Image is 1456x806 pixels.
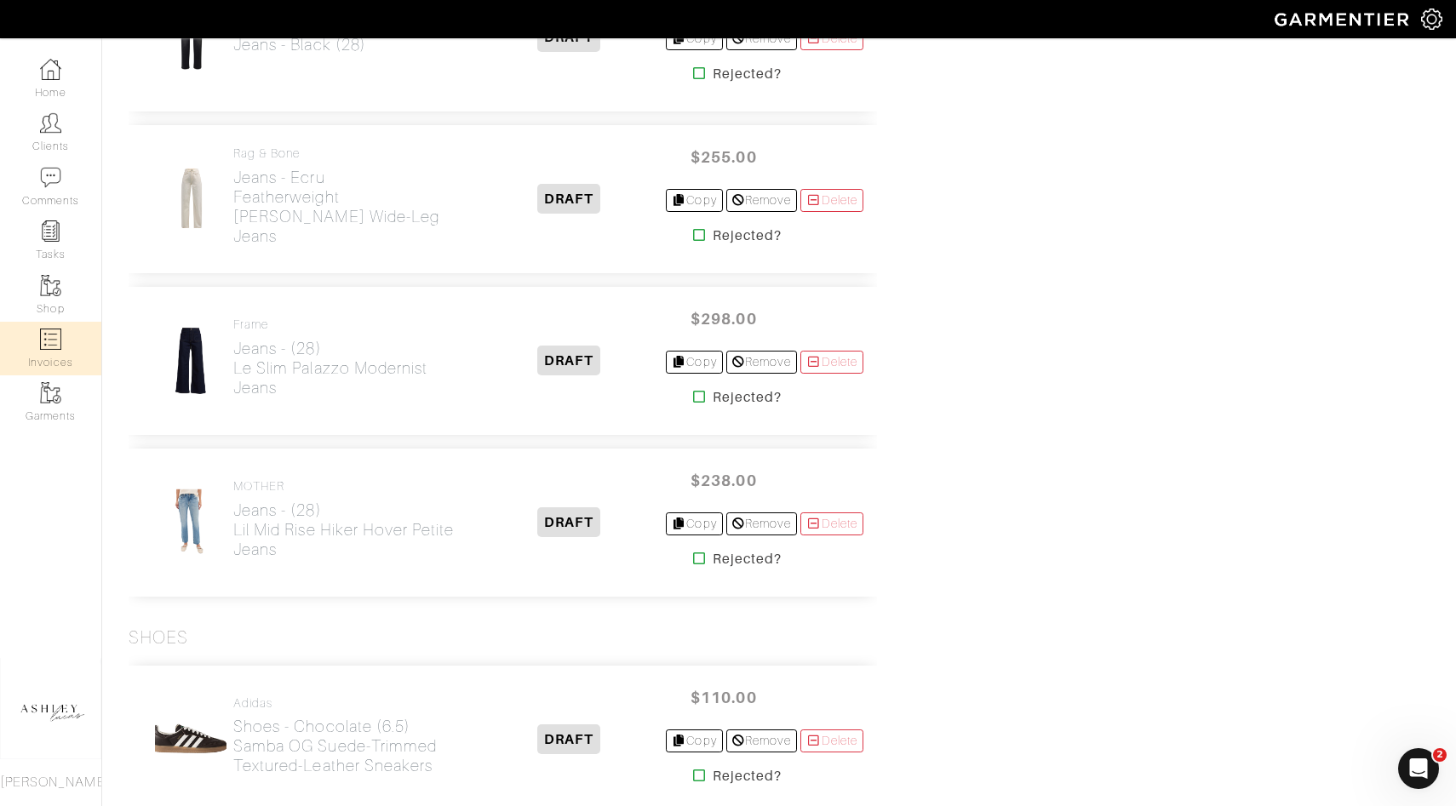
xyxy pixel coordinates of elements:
[233,146,473,246] a: Rag & Bone Jeans - EcruFeatherweight [PERSON_NAME] Wide-Leg Jeans
[163,325,218,397] img: 7WVHTyx5conL81QJur8w21Q6
[537,184,599,214] span: DRAFT
[40,220,61,242] img: reminder-icon-8004d30b9f0a5d33ae49ab947aed9ed385cf756f9e5892f1edd6e32f2345188e.png
[233,479,473,494] h4: MOTHER
[1266,4,1421,34] img: garmentier-logo-header-white-b43fb05a5012e4ada735d5af1a66efaba907eab6374d6393d1fbf88cb4ef424d.png
[233,146,473,161] h4: Rag & Bone
[168,163,215,235] img: xZUvuKwCn5eeRzmCQkTHfnCd
[233,168,473,246] h2: Jeans - Ecru Featherweight [PERSON_NAME] Wide-Leg Jeans
[40,112,61,134] img: clients-icon-6bae9207a08558b7cb47a8932f037763ab4055f8c8b6bfacd5dc20c3e0201464.png
[666,729,723,752] a: Copy
[713,64,782,84] strong: Rejected?
[233,717,473,775] h2: Shoes - Chocolate (6.5) Samba OG suede-trimmed textured-leather sneakers
[800,27,863,50] a: Delete
[726,512,797,535] a: Remove
[800,351,863,374] a: Delete
[713,387,782,408] strong: Rejected?
[673,679,775,716] span: $110.00
[726,189,797,212] a: Remove
[666,351,723,374] a: Copy
[1433,748,1447,762] span: 2
[800,189,863,212] a: Delete
[233,35,366,54] h2: Jeans - Black (28)
[233,696,473,711] h4: Adidas
[800,729,863,752] a: Delete
[174,487,209,558] img: Jd9JxM5xszA1sCp9ogXBWTmC
[129,627,188,649] h3: Shoes
[666,27,723,50] a: Copy
[144,704,237,775] img: f66uL89s9hwL5x6wSjmJjM2C
[233,500,473,559] h2: Jeans - (28) Lil Mid Rise Hiker Hover Petite Jeans
[233,317,473,397] a: Frame Jeans - (28)Le Slim Palazzo Modernist Jeans
[537,507,599,537] span: DRAFT
[726,27,797,50] a: Remove
[713,226,782,246] strong: Rejected?
[40,382,61,403] img: garments-icon-b7da505a4dc4fd61783c78ac3ca0ef83fa9d6f193b1c9dc38574b1d14d53ca28.png
[713,549,782,569] strong: Rejected?
[40,167,61,188] img: comment-icon-a0a6a9ef722e966f86d9cbdc48e553b5cf19dbc54f86b18d962a5391bc8f6eb6.png
[40,329,61,350] img: orders-icon-0abe47150d42831381b5fb84f609e132dff9fe21cb692f30cb5eec754e2cba89.png
[666,189,723,212] a: Copy
[673,139,775,175] span: $255.00
[713,766,782,786] strong: Rejected?
[673,300,775,337] span: $298.00
[537,346,599,375] span: DRAFT
[673,462,775,499] span: $238.00
[726,351,797,374] a: Remove
[666,512,723,535] a: Copy
[40,275,61,296] img: garments-icon-b7da505a4dc4fd61783c78ac3ca0ef83fa9d6f193b1c9dc38574b1d14d53ca28.png
[537,724,599,754] span: DRAFT
[233,317,473,332] h4: Frame
[233,479,473,559] a: MOTHER Jeans - (28)Lil Mid Rise Hiker Hover Petite Jeans
[1398,748,1439,789] iframe: Intercom live chat
[800,512,863,535] a: Delete
[233,339,473,397] h2: Jeans - (28) Le Slim Palazzo Modernist Jeans
[1421,9,1442,30] img: gear-icon-white-bd11855cb880d31180b6d7d6211b90ccbf57a29d726f0c71d8c61bd08dd39cc2.png
[726,729,797,752] a: Remove
[233,696,473,776] a: Adidas Shoes - Chocolate (6.5)Samba OG suede-trimmed textured-leather sneakers
[40,59,61,80] img: dashboard-icon-dbcd8f5a0b271acd01030246c82b418ddd0df26cd7fceb0bd07c9910d44c42f6.png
